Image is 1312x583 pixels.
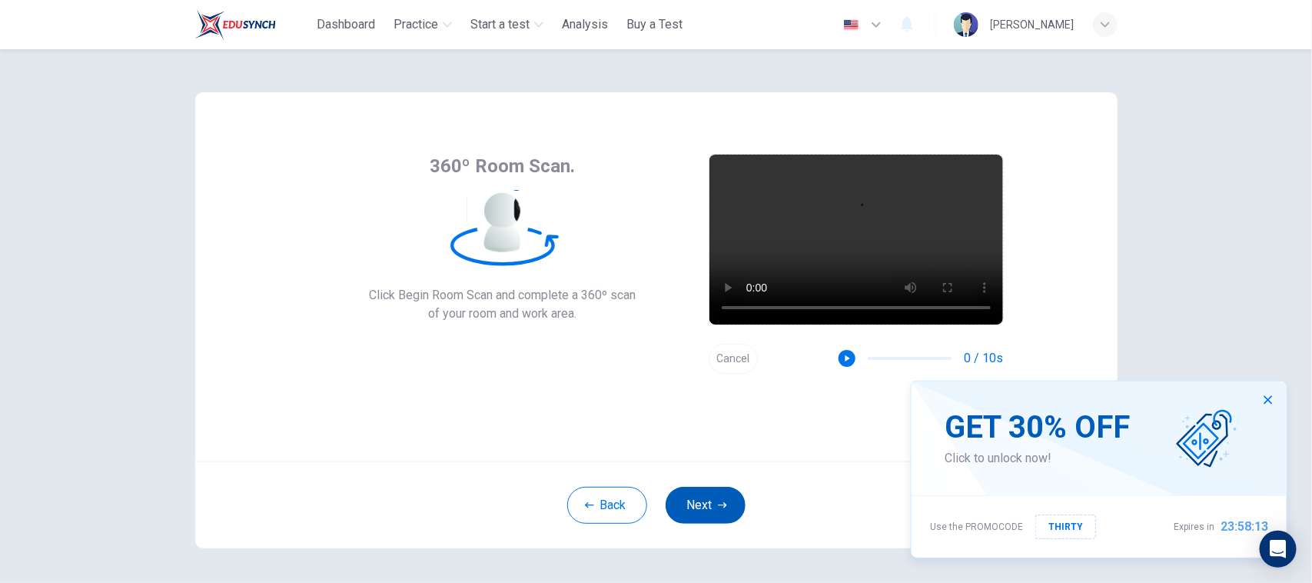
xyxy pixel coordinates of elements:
[1048,518,1083,535] span: THIRTY
[567,487,647,524] button: Back
[311,11,381,38] button: Dashboard
[991,15,1075,34] div: [PERSON_NAME]
[562,15,608,34] span: Analysis
[470,15,530,34] span: Start a test
[1221,518,1268,536] span: 23:58:13
[620,11,689,38] button: Buy a Test
[965,349,1004,368] span: 0 / 10s
[464,11,550,38] button: Start a test
[1174,518,1214,536] span: Expires in
[945,409,1130,446] span: GET 30% OFF
[317,15,375,34] span: Dashboard
[954,12,978,37] img: Profile picture
[369,286,636,305] span: Click Begin Room Scan and complete a 360º scan
[1260,531,1297,568] div: Open Intercom Messenger
[195,9,311,40] a: ELTC logo
[930,518,1023,536] span: Use the PROMOCODE
[387,11,458,38] button: Practice
[666,487,746,524] button: Next
[394,15,438,34] span: Practice
[556,11,614,38] button: Analysis
[842,19,861,31] img: en
[945,449,1130,468] span: Click to unlock now!
[369,305,636,323] span: of your room and work area.
[430,154,575,178] span: 360º Room Scan.
[709,344,758,374] button: Cancel
[195,9,276,40] img: ELTC logo
[626,15,683,34] span: Buy a Test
